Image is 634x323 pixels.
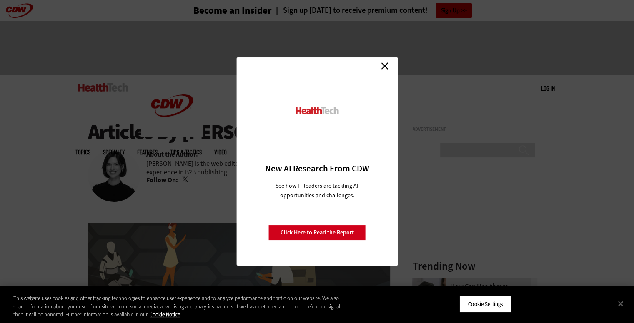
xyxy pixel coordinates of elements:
a: More information about your privacy [150,311,180,318]
img: HealthTech_0.png [294,106,340,115]
a: Click Here to Read the Report [268,225,366,241]
div: This website uses cookies and other tracking technologies to enhance user experience and to analy... [13,294,349,319]
button: Cookie Settings [459,295,511,313]
p: See how IT leaders are tackling AI opportunities and challenges. [266,181,368,200]
a: Close [378,60,391,72]
h3: New AI Research From CDW [251,163,383,174]
button: Close [611,294,630,313]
